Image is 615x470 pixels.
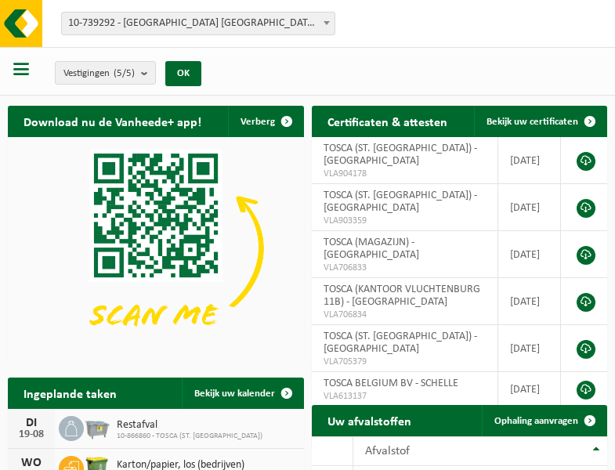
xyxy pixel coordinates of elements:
span: Bekijk uw certificaten [487,117,578,127]
a: Bekijk uw kalender [182,378,302,409]
img: Download de VHEPlus App [8,137,304,359]
img: WB-2500-GAL-GY-01 [84,414,110,440]
td: [DATE] [498,231,561,278]
span: VLA706833 [324,262,487,274]
h2: Uw afvalstoffen [312,405,427,436]
h2: Ingeplande taken [8,378,132,408]
span: 10-866860 - TOSCA (ST. [GEOGRAPHIC_DATA]) [117,432,262,441]
td: [DATE] [498,184,561,231]
td: [DATE] [498,372,561,407]
button: Verberg [228,106,302,137]
span: Vestigingen [63,62,135,85]
span: Restafval [117,419,262,432]
a: Bekijk uw certificaten [474,106,606,137]
span: Verberg [241,117,275,127]
span: TOSCA (MAGAZIJN) - [GEOGRAPHIC_DATA] [324,237,419,261]
span: Ophaling aanvragen [494,416,578,426]
span: VLA705379 [324,356,487,368]
span: TOSCA BELGIUM BV - SCHELLE [324,378,458,389]
span: TOSCA (ST. [GEOGRAPHIC_DATA]) - [GEOGRAPHIC_DATA] [324,190,477,214]
span: TOSCA (ST. [GEOGRAPHIC_DATA]) - [GEOGRAPHIC_DATA] [324,143,477,167]
div: WO [16,457,47,469]
td: [DATE] [498,278,561,325]
a: Ophaling aanvragen [482,405,606,436]
span: Bekijk uw kalender [194,389,275,399]
span: TOSCA (KANTOOR VLUCHTENBURG 11B) - [GEOGRAPHIC_DATA] [324,284,480,308]
div: 19-08 [16,429,47,440]
td: [DATE] [498,325,561,372]
h2: Certificaten & attesten [312,106,463,136]
span: Afvalstof [365,445,410,457]
div: DI [16,417,47,429]
span: 10-739292 - TOSCA BELGIUM BV - SCHELLE [62,13,335,34]
span: VLA706834 [324,309,487,321]
span: VLA904178 [324,168,487,180]
span: VLA613137 [324,390,487,403]
count: (5/5) [114,68,135,78]
button: OK [165,61,201,86]
span: TOSCA (ST. [GEOGRAPHIC_DATA]) - [GEOGRAPHIC_DATA] [324,331,477,355]
td: [DATE] [498,137,561,184]
h2: Download nu de Vanheede+ app! [8,106,217,136]
span: VLA903359 [324,215,487,227]
span: 10-739292 - TOSCA BELGIUM BV - SCHELLE [61,12,335,35]
button: Vestigingen(5/5) [55,61,156,85]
